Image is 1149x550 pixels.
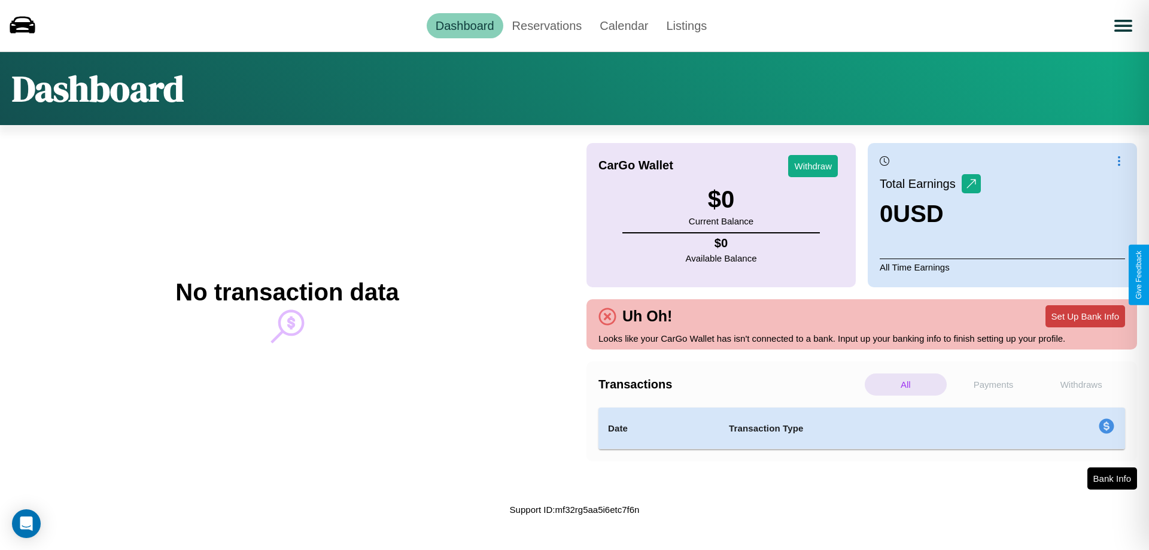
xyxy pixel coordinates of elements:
[865,373,947,396] p: All
[1040,373,1122,396] p: Withdraws
[689,213,753,229] p: Current Balance
[1135,251,1143,299] div: Give Feedback
[503,13,591,38] a: Reservations
[657,13,716,38] a: Listings
[591,13,657,38] a: Calendar
[12,64,184,113] h1: Dashboard
[510,502,640,518] p: Support ID: mf32rg5aa5i6etc7f6n
[598,330,1125,347] p: Looks like your CarGo Wallet has isn't connected to a bank. Input up your banking info to finish ...
[1045,305,1125,327] button: Set Up Bank Info
[788,155,838,177] button: Withdraw
[953,373,1035,396] p: Payments
[686,236,757,250] h4: $ 0
[1107,9,1140,42] button: Open menu
[598,159,673,172] h4: CarGo Wallet
[880,200,981,227] h3: 0 USD
[598,408,1125,449] table: simple table
[616,308,678,325] h4: Uh Oh!
[608,421,710,436] h4: Date
[686,250,757,266] p: Available Balance
[1087,467,1137,490] button: Bank Info
[689,186,753,213] h3: $ 0
[598,378,862,391] h4: Transactions
[175,279,399,306] h2: No transaction data
[427,13,503,38] a: Dashboard
[12,509,41,538] div: Open Intercom Messenger
[729,421,1001,436] h4: Transaction Type
[880,259,1125,275] p: All Time Earnings
[880,173,962,195] p: Total Earnings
